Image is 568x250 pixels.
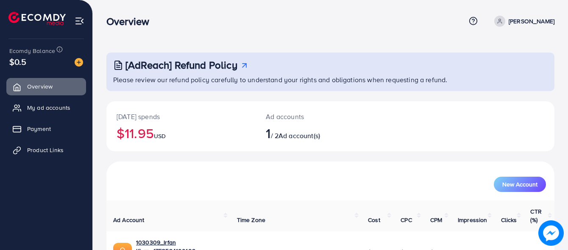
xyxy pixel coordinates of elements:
[113,216,145,224] span: Ad Account
[266,111,357,122] p: Ad accounts
[106,15,156,28] h3: Overview
[530,207,541,224] span: CTR (%)
[278,131,320,140] span: Ad account(s)
[501,216,517,224] span: Clicks
[27,125,51,133] span: Payment
[458,216,487,224] span: Impression
[27,103,70,112] span: My ad accounts
[368,216,380,224] span: Cost
[237,216,265,224] span: Time Zone
[401,216,412,224] span: CPC
[509,16,554,26] p: [PERSON_NAME]
[154,132,166,140] span: USD
[117,125,245,141] h2: $11.95
[266,123,270,143] span: 1
[6,78,86,95] a: Overview
[6,120,86,137] a: Payment
[27,82,53,91] span: Overview
[9,47,55,55] span: Ecomdy Balance
[113,75,549,85] p: Please review our refund policy carefully to understand your rights and obligations when requesti...
[75,16,84,26] img: menu
[266,125,357,141] h2: / 2
[117,111,245,122] p: [DATE] spends
[27,146,64,154] span: Product Links
[6,99,86,116] a: My ad accounts
[502,181,537,187] span: New Account
[6,142,86,158] a: Product Links
[125,59,237,71] h3: [AdReach] Refund Policy
[491,16,554,27] a: [PERSON_NAME]
[75,58,83,67] img: image
[540,222,562,244] img: image
[494,177,546,192] button: New Account
[9,56,27,68] span: $0.5
[430,216,442,224] span: CPM
[8,12,66,25] img: logo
